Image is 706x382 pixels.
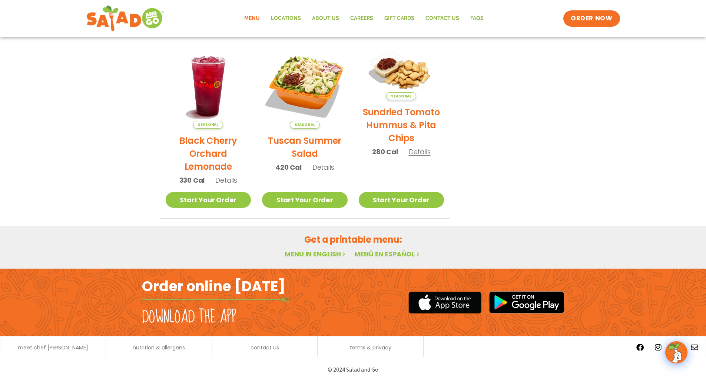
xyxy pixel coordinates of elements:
[489,291,564,313] img: google_play
[251,345,279,350] a: contact us
[379,10,420,27] a: GIFT CARDS
[142,277,285,295] h2: Order online [DATE]
[239,10,489,27] nav: Menu
[359,106,444,145] h2: Sundried Tomato Hummus & Pita Chips
[465,10,489,27] a: FAQs
[285,249,347,259] a: Menu in English
[345,10,379,27] a: Careers
[262,192,348,208] a: Start Your Order
[160,233,546,246] h2: Get a printable menu:
[420,10,465,27] a: Contact Us
[359,43,444,100] img: Product photo for Sundried Tomato Hummus & Pita Chips
[312,163,334,172] span: Details
[409,147,431,156] span: Details
[179,175,205,185] span: 330 Cal
[306,10,345,27] a: About Us
[666,342,687,363] img: wpChatIcon
[215,176,237,185] span: Details
[262,43,348,129] img: Product photo for Tuscan Summer Salad
[262,134,348,160] h2: Tuscan Summer Salad
[386,92,416,100] span: Seasonal
[265,10,306,27] a: Locations
[86,4,165,33] img: new-SAG-logo-768×292
[142,298,290,302] img: fork
[18,345,88,350] a: meet chef [PERSON_NAME]
[166,192,251,208] a: Start Your Order
[133,345,185,350] a: nutrition & allergens
[359,192,444,208] a: Start Your Order
[193,121,223,129] span: Seasonal
[563,10,620,27] a: ORDER NOW
[350,345,391,350] a: terms & privacy
[372,147,398,157] span: 280 Cal
[239,10,265,27] a: Menu
[166,43,251,129] img: Product photo for Black Cherry Orchard Lemonade
[408,290,481,315] img: appstore
[142,307,236,328] h2: Download the app
[275,162,302,172] span: 420 Cal
[166,134,251,173] h2: Black Cherry Orchard Lemonade
[290,121,320,129] span: Seasonal
[571,14,612,23] span: ORDER NOW
[354,249,421,259] a: Menú en español
[146,365,561,375] p: © 2024 Salad and Go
